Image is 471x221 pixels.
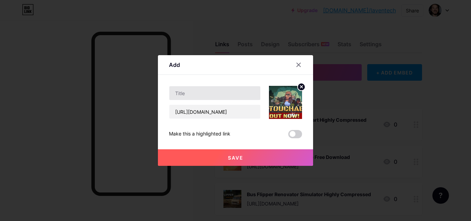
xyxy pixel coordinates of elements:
[169,105,260,119] input: URL
[228,155,243,161] span: Save
[169,130,230,138] div: Make this a highlighted link
[169,61,180,69] div: Add
[158,149,313,166] button: Save
[169,86,260,100] input: Title
[269,86,302,119] img: link_thumbnail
